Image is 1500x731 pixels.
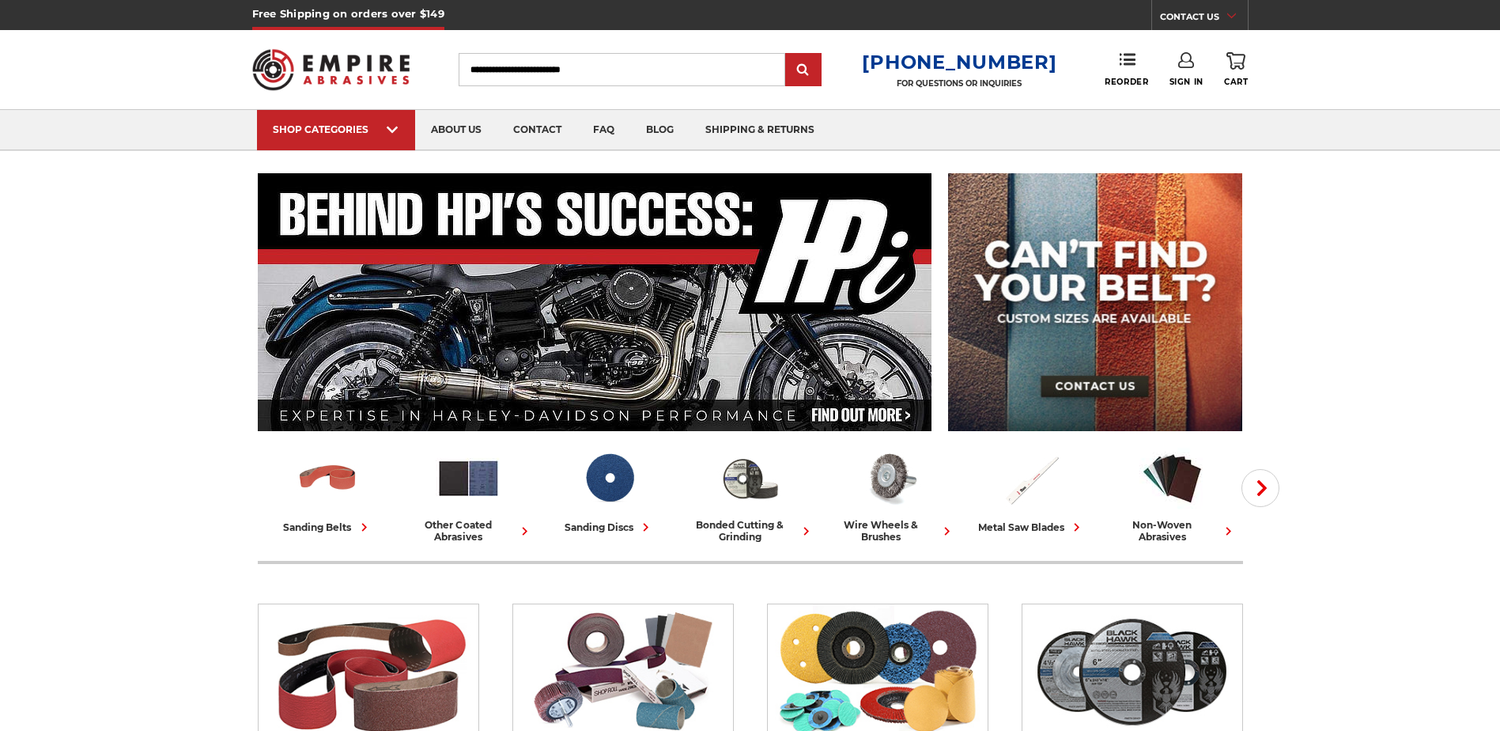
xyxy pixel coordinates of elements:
[405,519,533,543] div: other coated abrasives
[576,445,642,511] img: Sanding Discs
[405,445,533,543] a: other coated abrasives
[1241,469,1279,507] button: Next
[968,445,1096,536] a: metal saw blades
[686,519,814,543] div: bonded cutting & grinding
[1105,77,1148,87] span: Reorder
[436,445,501,511] img: Other Coated Abrasives
[788,55,819,86] input: Submit
[264,445,392,536] a: sanding belts
[862,78,1056,89] p: FOR QUESTIONS OR INQUIRIES
[717,445,783,511] img: Bonded Cutting & Grinding
[577,110,630,150] a: faq
[1105,52,1148,86] a: Reorder
[252,39,410,100] img: Empire Abrasives
[565,519,654,536] div: sanding discs
[1224,52,1248,87] a: Cart
[690,110,830,150] a: shipping & returns
[858,445,924,511] img: Wire Wheels & Brushes
[948,173,1242,431] img: promo banner for custom belts.
[284,519,372,536] div: sanding belts
[978,519,1085,536] div: metal saw blades
[827,519,955,543] div: wire wheels & brushes
[999,445,1064,511] img: Metal Saw Blades
[1224,77,1248,87] span: Cart
[827,445,955,543] a: wire wheels & brushes
[258,173,932,431] img: Banner for an interview featuring Horsepower Inc who makes Harley performance upgrades featured o...
[862,51,1056,74] a: [PHONE_NUMBER]
[295,445,361,511] img: Sanding Belts
[1109,519,1237,543] div: non-woven abrasives
[273,123,399,135] div: SHOP CATEGORIES
[1160,8,1248,30] a: CONTACT US
[415,110,497,150] a: about us
[1139,445,1205,511] img: Non-woven Abrasives
[546,445,674,536] a: sanding discs
[497,110,577,150] a: contact
[1169,77,1203,87] span: Sign In
[686,445,814,543] a: bonded cutting & grinding
[1109,445,1237,543] a: non-woven abrasives
[630,110,690,150] a: blog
